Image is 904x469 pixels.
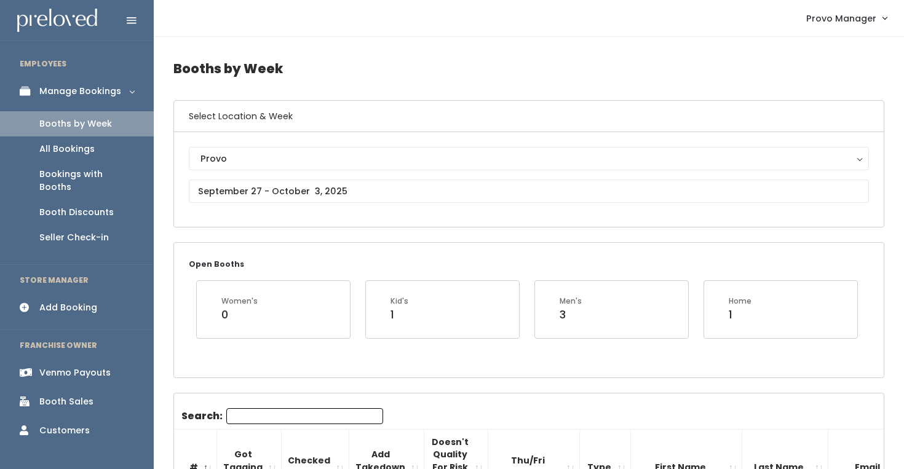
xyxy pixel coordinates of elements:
h6: Select Location & Week [174,101,884,132]
span: Provo Manager [806,12,876,25]
div: Men's [560,296,582,307]
div: 1 [729,307,751,323]
div: Home [729,296,751,307]
div: 1 [391,307,408,323]
div: Provo [200,152,857,165]
small: Open Booths [189,259,244,269]
div: Women's [221,296,258,307]
input: September 27 - October 3, 2025 [189,179,869,203]
div: Kid's [391,296,408,307]
div: Manage Bookings [39,85,121,98]
div: Seller Check-in [39,231,109,244]
button: Provo [189,147,869,170]
div: Bookings with Booths [39,168,134,194]
a: Provo Manager [794,5,899,31]
label: Search: [181,408,383,424]
div: 0 [221,307,258,323]
div: Venmo Payouts [39,366,111,379]
div: All Bookings [39,143,95,156]
input: Search: [226,408,383,424]
h4: Booths by Week [173,52,884,85]
div: Customers [39,424,90,437]
div: Booths by Week [39,117,112,130]
div: Booth Sales [39,395,93,408]
div: 3 [560,307,582,323]
div: Booth Discounts [39,206,114,219]
div: Add Booking [39,301,97,314]
img: preloved logo [17,9,97,33]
